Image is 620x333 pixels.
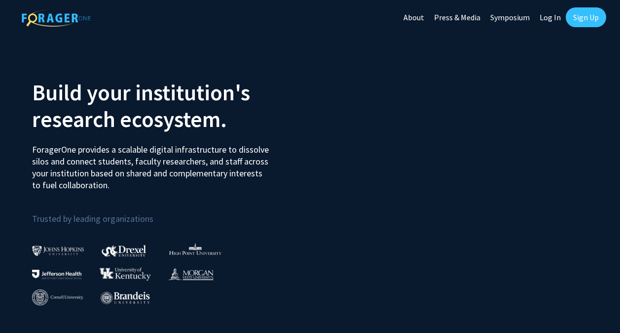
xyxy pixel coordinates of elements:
[32,136,270,191] p: ForagerOne provides a scalable digital infrastructure to dissolve silos and connect students, fac...
[102,245,146,256] img: Drexel University
[32,199,303,226] p: Trusted by leading organizations
[566,7,606,27] a: Sign Up
[32,290,83,306] img: Cornell University
[22,9,91,27] img: ForagerOne Logo
[32,246,84,256] img: Johns Hopkins University
[32,270,81,279] img: Thomas Jefferson University
[101,291,150,304] img: Brandeis University
[32,79,303,132] h2: Build your institution's research ecosystem.
[168,267,214,280] img: Morgan State University
[169,243,221,255] img: High Point University
[100,267,151,281] img: University of Kentucky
